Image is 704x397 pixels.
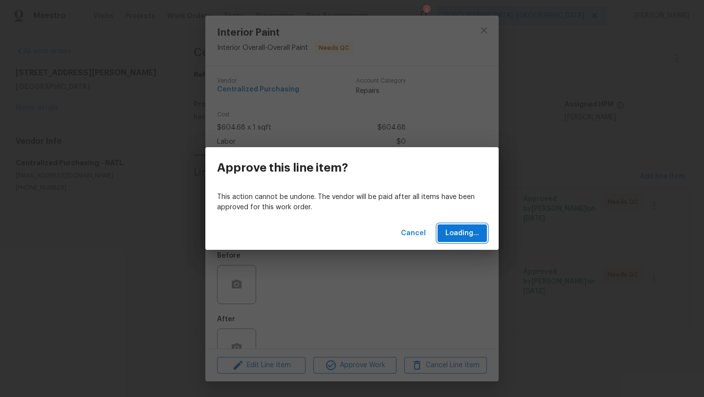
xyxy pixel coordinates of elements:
[397,224,430,243] button: Cancel
[401,227,426,240] span: Cancel
[217,192,487,213] p: This action cannot be undone. The vendor will be paid after all items have been approved for this...
[438,224,487,243] button: Loading...
[217,161,348,175] h3: Approve this line item?
[445,227,479,240] span: Loading...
